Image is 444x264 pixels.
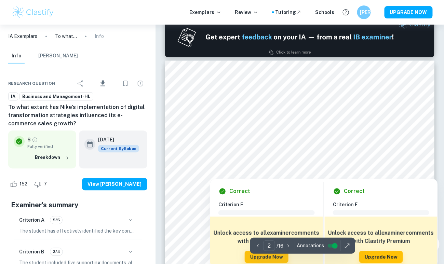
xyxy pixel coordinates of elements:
button: [PERSON_NAME] [38,49,78,64]
a: IA [8,93,18,101]
p: Info [95,33,104,40]
img: Clastify logo [12,5,55,19]
span: 3/4 [50,249,63,255]
p: The student has effectively identified the key concept of change, which is clearly indicated on t... [19,227,136,235]
h6: Correct [344,187,365,196]
a: Schools [315,9,335,16]
button: Help and Feedback [340,6,352,18]
h6: Criterion F [218,201,320,209]
button: Info [8,49,25,64]
span: Business and Management-HL [20,94,93,100]
div: Download [89,75,117,93]
h6: Unlock access to all examiner comments with Clastify Premium [328,229,434,246]
p: 6 [27,136,30,144]
div: Report issue [134,77,147,91]
span: Annotations [297,242,324,249]
a: Business and Management-HL [19,93,93,101]
h6: Unlock access to all examiner comments with Clastify Premium [214,229,320,246]
div: This exemplar is based on the current syllabus. Feel free to refer to it for inspiration/ideas wh... [98,145,139,153]
span: IA [9,94,18,100]
p: Exemplars [190,9,221,16]
div: Bookmark [119,77,132,91]
button: UPGRADE NOW [385,6,433,18]
span: Research question [8,81,55,87]
button: View [PERSON_NAME] [82,178,147,191]
button: Upgrade Now [359,251,403,263]
a: Tutoring [275,9,302,16]
h6: Criterion A [19,217,44,224]
a: IA Exemplars [8,33,37,40]
div: Share [74,77,88,91]
button: Upgrade Now [245,251,288,263]
h6: Correct [229,187,250,196]
h6: [DATE] [98,136,134,144]
span: Fully verified [27,144,71,150]
span: Current Syllabus [98,145,139,153]
h6: Criterion B [19,248,44,256]
div: Like [8,179,31,190]
p: To what extent has Nike's implementation of digital transformation strategies influenced its e-co... [55,33,77,40]
p: Review [235,9,258,16]
h5: Examiner's summary [11,200,145,210]
h6: [PERSON_NAME] [360,9,368,16]
span: 7 [40,181,51,188]
h6: Criterion F [333,201,435,209]
img: Ad [165,17,434,57]
button: Breakdown [33,153,71,163]
a: Grade fully verified [32,137,38,143]
span: 5/5 [50,217,62,223]
p: / 16 [277,242,283,250]
button: [PERSON_NAME] [357,5,371,19]
div: Dislike [32,179,51,190]
span: 152 [16,181,31,188]
h6: To what extent has Nike's implementation of digital transformation strategies influenced its e-co... [8,103,147,128]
